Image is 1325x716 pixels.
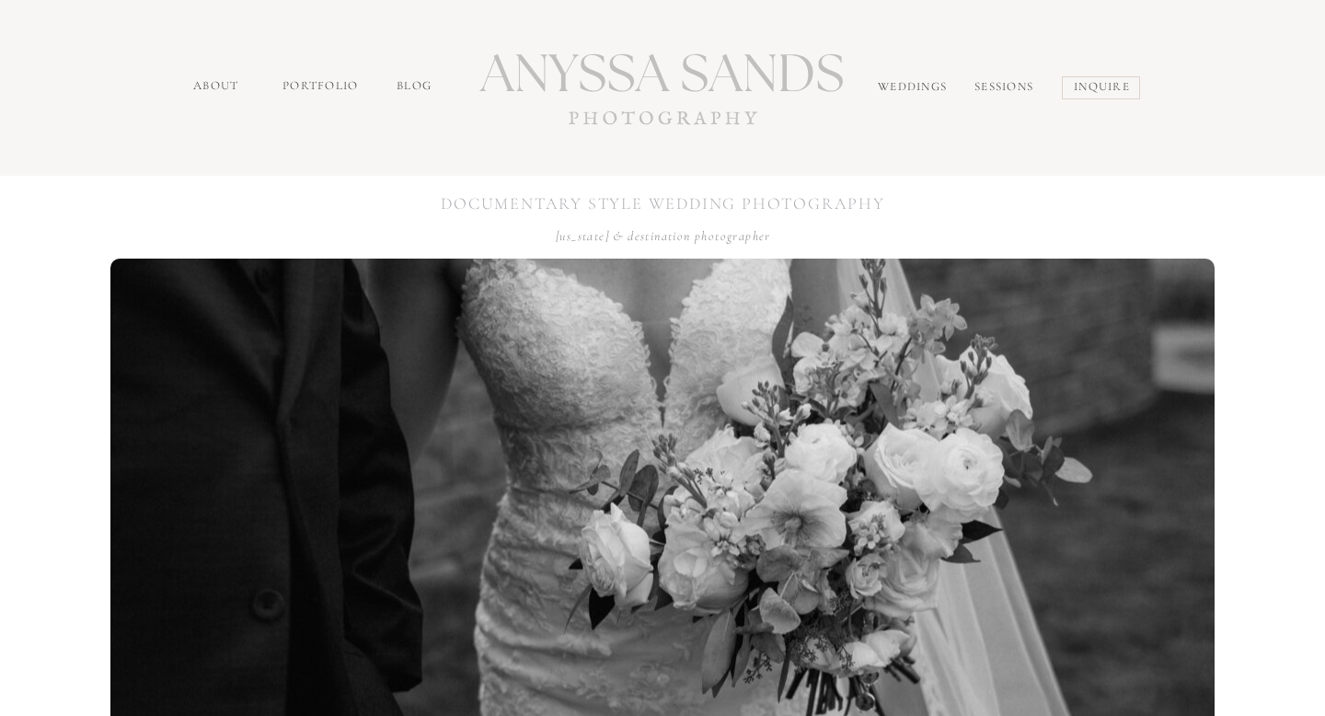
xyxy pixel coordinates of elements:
h1: documentary style wedding photography [430,191,896,214]
a: about [193,77,244,98]
a: Weddings [878,78,955,99]
a: sessions [974,78,1042,100]
a: inquire [1074,78,1134,99]
a: portfolio [282,77,362,98]
a: Blog [397,77,439,98]
h3: [US_STATE] & destination photographer [540,226,787,244]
